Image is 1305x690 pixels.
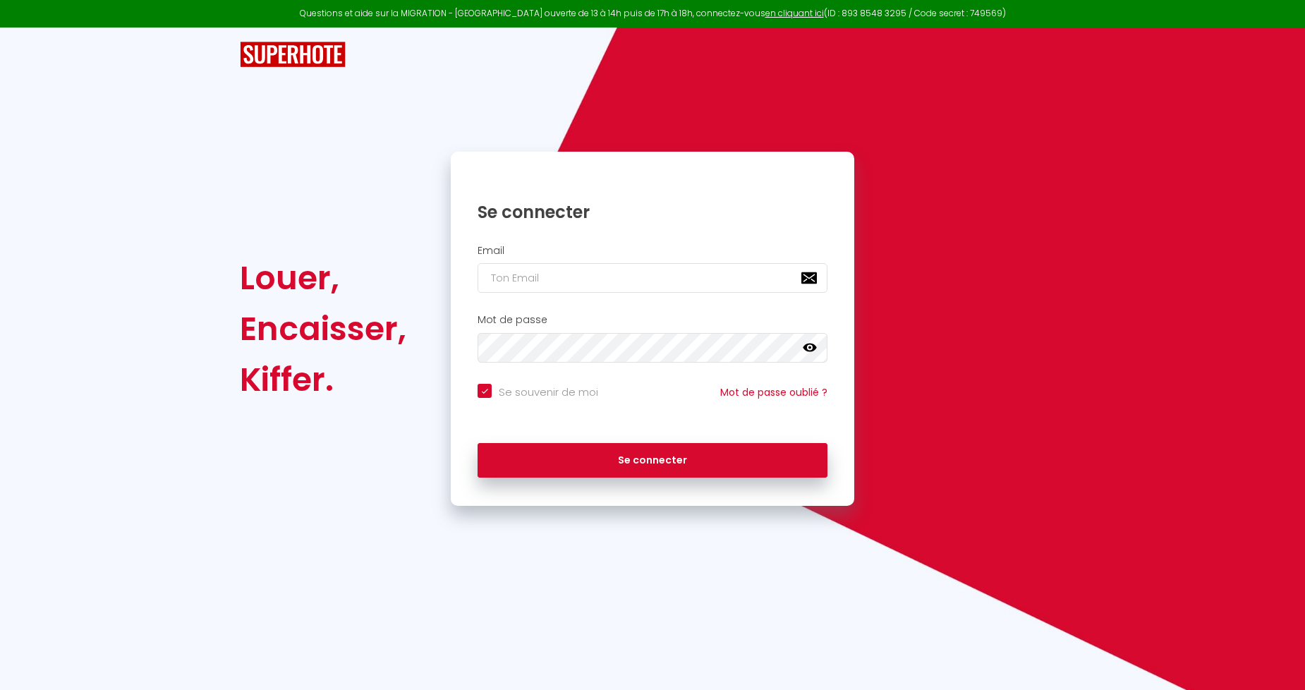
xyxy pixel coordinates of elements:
h2: Email [478,245,827,257]
div: Louer, [240,253,406,303]
h1: Se connecter [478,201,827,223]
div: Kiffer. [240,354,406,405]
a: Mot de passe oublié ? [720,385,827,399]
a: en cliquant ici [765,7,824,19]
div: Encaisser, [240,303,406,354]
input: Ton Email [478,263,827,293]
h2: Mot de passe [478,314,827,326]
img: SuperHote logo [240,42,346,68]
button: Se connecter [478,443,827,478]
